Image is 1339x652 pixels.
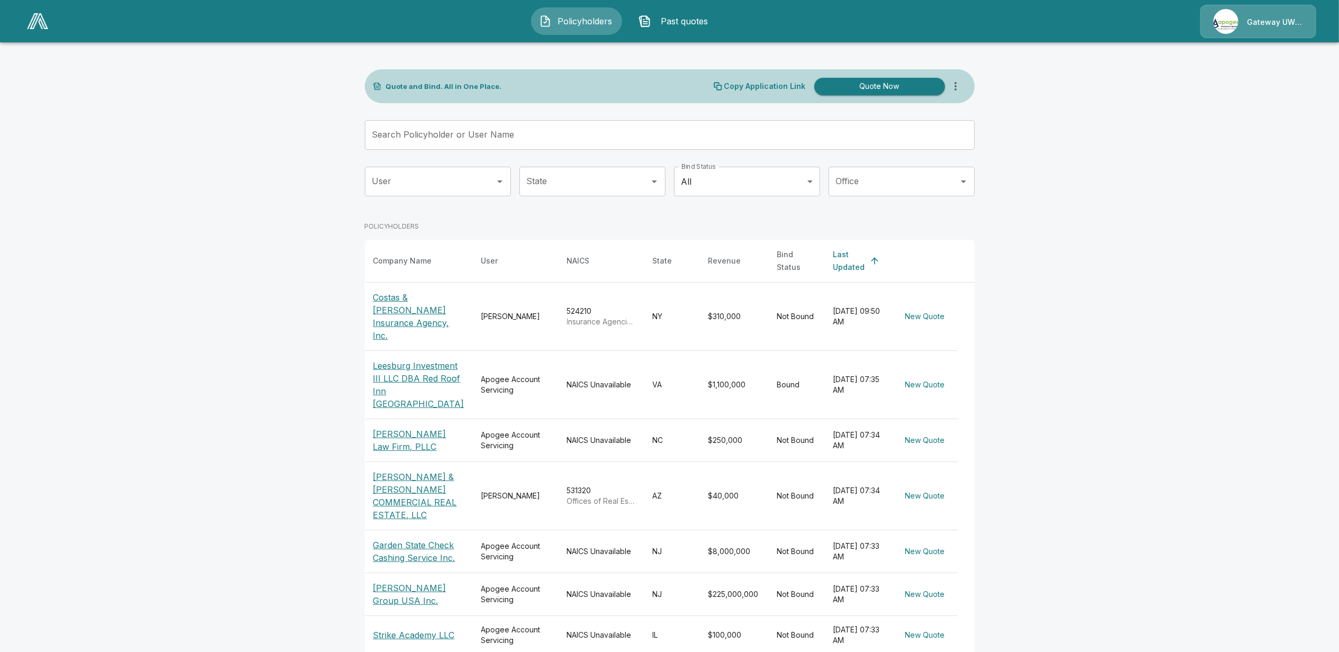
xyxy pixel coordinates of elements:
[373,428,464,453] p: [PERSON_NAME] Law Firm, PLLC
[901,486,949,506] button: New Quote
[481,584,550,605] div: Apogee Account Servicing
[567,485,636,506] div: 531320
[481,255,498,267] div: User
[373,582,464,607] p: [PERSON_NAME] Group USA Inc.
[644,283,700,351] td: NY
[644,462,700,530] td: AZ
[708,255,741,267] div: Revenue
[567,496,636,506] p: Offices of Real Estate Appraisers
[373,359,464,410] p: Leesburg Investment III LLC DBA Red Roof Inn [GEOGRAPHIC_DATA]
[644,573,700,616] td: NJ
[901,307,949,327] button: New Quote
[769,240,825,283] th: Bind Status
[901,431,949,450] button: New Quote
[769,419,825,462] td: Not Bound
[674,167,820,196] div: All
[27,13,48,29] img: AA Logo
[481,491,550,501] div: [PERSON_NAME]
[653,255,672,267] div: State
[1200,5,1316,38] a: Agency IconGateway UW dba Apogee
[769,462,825,530] td: Not Bound
[567,316,636,327] p: Insurance Agencies and Brokerages
[481,311,550,322] div: [PERSON_NAME]
[700,573,769,616] td: $225,000,000
[644,530,700,573] td: NJ
[644,419,700,462] td: NC
[1214,9,1238,34] img: Agency Icon
[700,462,769,530] td: $40,000
[373,629,455,641] p: Strike Academy LLC
[700,351,769,419] td: $1,100,000
[1247,17,1303,28] p: Gateway UW dba Apogee
[481,624,550,646] div: Apogee Account Servicing
[556,15,614,28] span: Policyholders
[386,83,502,90] p: Quote and Bind. All in One Place.
[825,419,893,462] td: [DATE] 07:34 AM
[901,626,949,645] button: New Quote
[810,78,945,95] a: Quote Now
[647,174,662,189] button: Open
[567,306,636,327] div: 524210
[769,351,825,419] td: Bound
[531,7,622,35] button: Policyholders IconPolicyholders
[567,255,590,267] div: NAICS
[373,539,464,564] p: Garden State Check Cashing Service Inc.
[539,15,552,28] img: Policyholders Icon
[639,15,651,28] img: Past quotes Icon
[481,374,550,395] div: Apogee Account Servicing
[373,255,432,267] div: Company Name
[492,174,507,189] button: Open
[481,541,550,562] div: Apogee Account Servicing
[559,573,644,616] td: NAICS Unavailable
[901,542,949,562] button: New Quote
[655,15,714,28] span: Past quotes
[481,430,550,451] div: Apogee Account Servicing
[769,283,825,351] td: Not Bound
[825,462,893,530] td: [DATE] 07:34 AM
[769,530,825,573] td: Not Bound
[700,283,769,351] td: $310,000
[825,573,893,616] td: [DATE] 07:33 AM
[559,419,644,462] td: NAICS Unavailable
[681,162,716,171] label: Bind Status
[956,174,971,189] button: Open
[814,78,945,95] button: Quote Now
[825,530,893,573] td: [DATE] 07:33 AM
[901,375,949,395] button: New Quote
[644,351,700,419] td: VA
[700,530,769,573] td: $8,000,000
[901,585,949,604] button: New Quote
[373,291,464,342] p: Costas & [PERSON_NAME] Insurance Agency, Inc.
[724,83,806,90] p: Copy Application Link
[559,351,644,419] td: NAICS Unavailable
[365,222,419,231] p: POLICYHOLDERS
[825,283,893,351] td: [DATE] 09:50 AM
[833,248,865,274] div: Last Updated
[700,419,769,462] td: $250,000
[559,530,644,573] td: NAICS Unavailable
[945,76,966,97] button: more
[631,7,722,35] button: Past quotes IconPast quotes
[373,470,464,521] p: [PERSON_NAME] & [PERSON_NAME] COMMERCIAL REAL ESTATE, LLC
[769,573,825,616] td: Not Bound
[825,351,893,419] td: [DATE] 07:35 AM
